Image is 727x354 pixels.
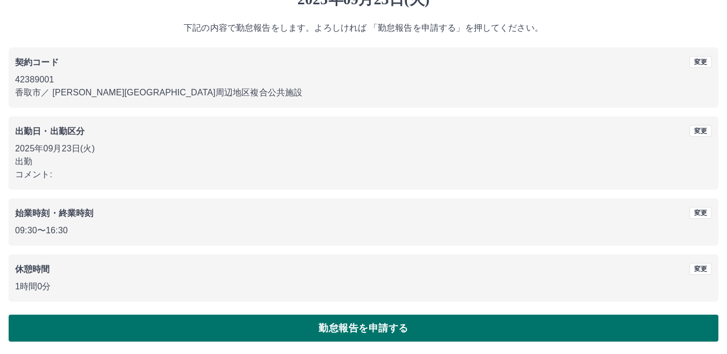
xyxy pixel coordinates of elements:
b: 契約コード [15,58,59,67]
b: 始業時刻・終業時刻 [15,209,93,218]
p: 2025年09月23日(火) [15,142,712,155]
b: 休憩時間 [15,265,50,274]
button: 変更 [689,56,712,68]
p: 下記の内容で勤怠報告をします。よろしければ 「勤怠報告を申請する」を押してください。 [9,22,718,34]
p: 香取市 ／ [PERSON_NAME][GEOGRAPHIC_DATA]周辺地区複合公共施設 [15,86,712,99]
b: 出勤日・出勤区分 [15,127,85,136]
p: 42389001 [15,73,712,86]
button: 変更 [689,125,712,137]
p: 09:30 〜 16:30 [15,224,712,237]
p: 1時間0分 [15,280,712,293]
button: 変更 [689,207,712,219]
p: コメント: [15,168,712,181]
button: 変更 [689,263,712,275]
p: 出勤 [15,155,712,168]
button: 勤怠報告を申請する [9,315,718,342]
